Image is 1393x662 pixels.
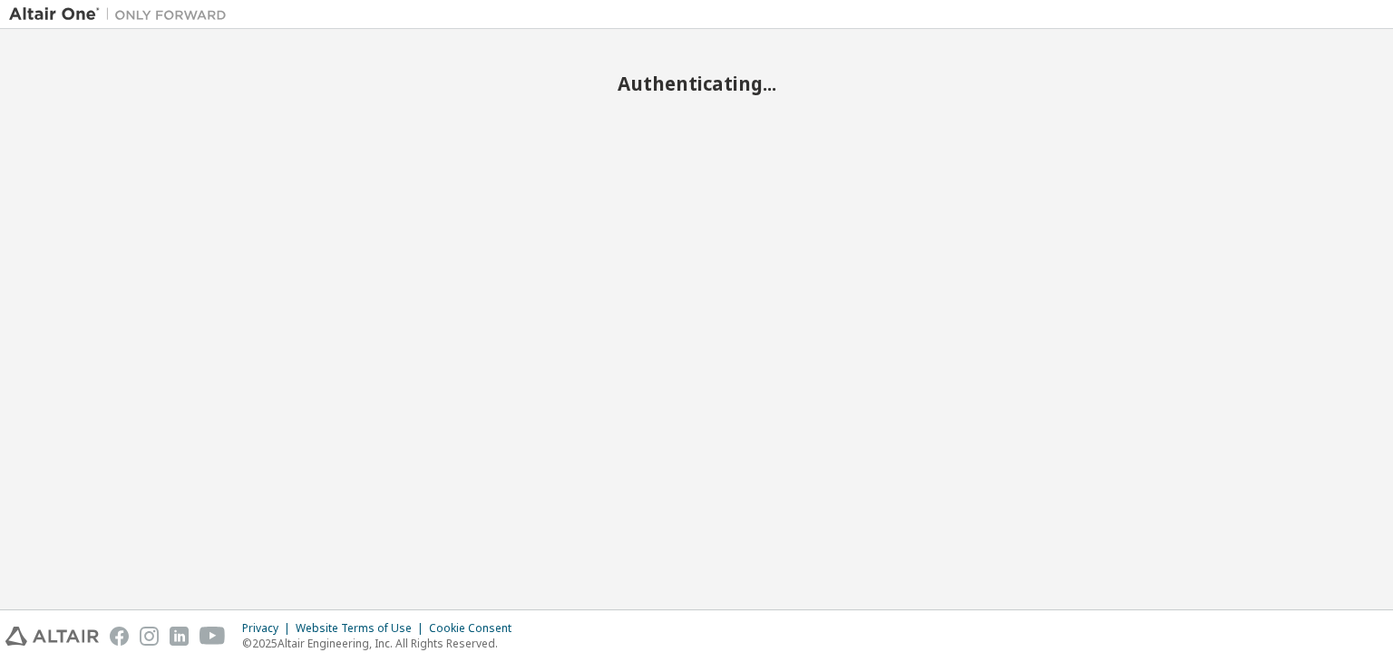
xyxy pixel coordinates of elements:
[9,72,1384,95] h2: Authenticating...
[140,627,159,646] img: instagram.svg
[242,636,522,651] p: © 2025 Altair Engineering, Inc. All Rights Reserved.
[242,621,296,636] div: Privacy
[170,627,189,646] img: linkedin.svg
[9,5,236,24] img: Altair One
[110,627,129,646] img: facebook.svg
[5,627,99,646] img: altair_logo.svg
[429,621,522,636] div: Cookie Consent
[200,627,226,646] img: youtube.svg
[296,621,429,636] div: Website Terms of Use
